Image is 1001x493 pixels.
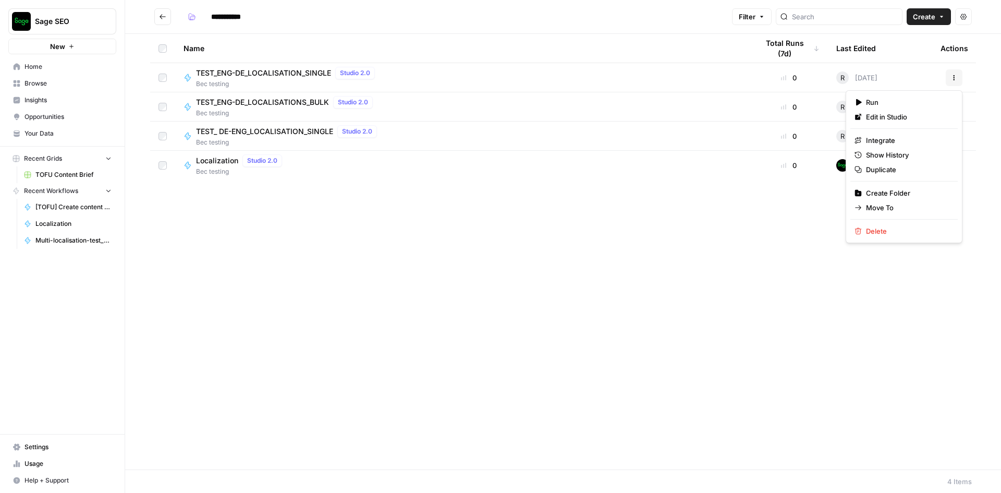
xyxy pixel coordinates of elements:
[247,156,277,165] span: Studio 2.0
[8,75,116,92] a: Browse
[758,102,820,112] div: 0
[19,166,116,183] a: TOFU Content Brief
[840,102,845,112] span: R
[35,236,112,245] span: Multi-localisation-test_rob
[154,8,171,25] button: Go back
[184,34,741,63] div: Name
[19,215,116,232] a: Localization
[758,131,820,141] div: 0
[866,188,949,198] span: Create Folder
[196,97,329,107] span: TEST_ENG-DE_LOCALISATIONS_BULK
[184,67,741,89] a: TEST_ENG-DE_LOCALISATION_SINGLEStudio 2.0Bec testing
[836,34,876,63] div: Last Edited
[35,219,112,229] span: Localization
[196,126,333,137] span: TEST_ DE-ENG_LOCALISATION_SINGLE
[792,11,898,22] input: Search
[8,439,116,455] a: Settings
[8,183,116,199] button: Recent Workflows
[840,131,845,141] span: R
[866,202,949,213] span: Move To
[836,159,877,172] div: [DATE]
[35,202,112,212] span: [TOFU] Create content brief with internal links_Rob M Testing
[836,130,877,142] div: [DATE]
[196,167,286,176] span: Bec testing
[338,98,368,107] span: Studio 2.0
[342,127,372,136] span: Studio 2.0
[866,97,949,107] span: Run
[8,8,116,34] button: Workspace: Sage SEO
[25,95,112,105] span: Insights
[866,135,949,146] span: Integrate
[24,186,78,196] span: Recent Workflows
[8,125,116,142] a: Your Data
[196,109,377,118] span: Bec testing
[8,109,116,125] a: Opportunities
[25,459,112,468] span: Usage
[8,455,116,472] a: Usage
[8,472,116,489] button: Help + Support
[184,154,741,176] a: LocalizationStudio 2.0Bec testing
[196,138,381,147] span: Bec testing
[866,226,949,236] span: Delete
[758,73,820,83] div: 0
[866,150,949,160] span: Show History
[25,79,112,88] span: Browse
[19,199,116,215] a: [TOFU] Create content brief with internal links_Rob M Testing
[836,101,877,113] div: [DATE]
[8,58,116,75] a: Home
[25,476,112,485] span: Help + Support
[50,41,65,52] span: New
[35,170,112,179] span: TOFU Content Brief
[941,34,968,63] div: Actions
[732,8,772,25] button: Filter
[24,154,62,163] span: Recent Grids
[196,79,379,89] span: Bec testing
[8,39,116,54] button: New
[35,16,98,27] span: Sage SEO
[25,112,112,122] span: Opportunities
[25,62,112,71] span: Home
[184,125,741,147] a: TEST_ DE-ENG_LOCALISATION_SINGLEStudio 2.0Bec testing
[947,476,972,487] div: 4 Items
[12,12,31,31] img: Sage SEO Logo
[340,68,370,78] span: Studio 2.0
[196,68,331,78] span: TEST_ENG-DE_LOCALISATION_SINGLE
[840,73,845,83] span: R
[8,92,116,109] a: Insights
[8,151,116,166] button: Recent Grids
[866,112,949,122] span: Edit in Studio
[907,8,951,25] button: Create
[836,71,877,84] div: [DATE]
[184,96,741,118] a: TEST_ENG-DE_LOCALISATIONS_BULKStudio 2.0Bec testing
[758,34,820,63] div: Total Runs (7d)
[739,11,755,22] span: Filter
[913,11,935,22] span: Create
[866,164,949,175] span: Duplicate
[25,442,112,452] span: Settings
[836,159,849,172] img: ub7e22ukvz2zgz7trfpzk33zlxox
[19,232,116,249] a: Multi-localisation-test_rob
[25,129,112,138] span: Your Data
[758,160,820,171] div: 0
[196,155,238,166] span: Localization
